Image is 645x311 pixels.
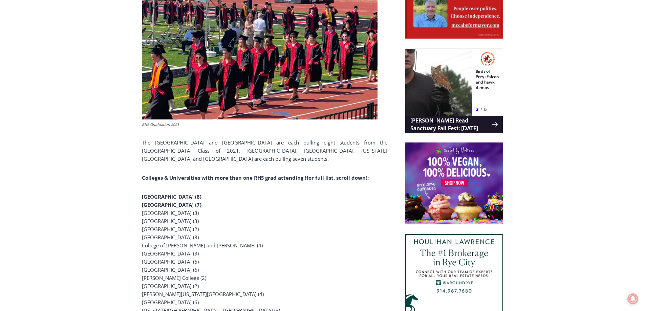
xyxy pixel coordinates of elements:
img: Baked by Melissa [405,142,503,224]
span: Intern @ [DOMAIN_NAME] [177,67,314,83]
a: Intern @ [DOMAIN_NAME] [163,66,328,84]
p: The [GEOGRAPHIC_DATA] and [GEOGRAPHIC_DATA] are each pulling eight students from the [GEOGRAPHIC_... [142,138,387,163]
div: Birds of Prey: Falcon and hawk demos [71,20,94,55]
div: / [76,57,77,64]
strong: Colleges & Universities with more than one RHS grad attending (for full list, scroll down): [142,174,369,181]
a: [PERSON_NAME] Read Sanctuary Fall Fest: [DATE] [0,67,98,84]
strong: [GEOGRAPHIC_DATA] (8) [142,193,201,200]
div: "[PERSON_NAME] and I covered the [DATE] Parade, which was a really eye opening experience as I ha... [171,0,320,66]
figcaption: RHS Graduation 2021 [142,121,378,128]
h4: [PERSON_NAME] Read Sanctuary Fall Fest: [DATE] [5,68,87,84]
div: 6 [79,57,82,64]
strong: [GEOGRAPHIC_DATA] (7) [142,201,201,208]
div: 2 [71,57,74,64]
